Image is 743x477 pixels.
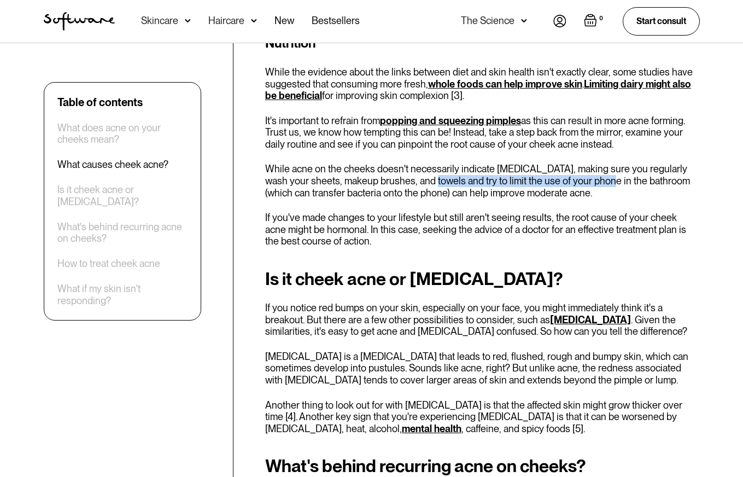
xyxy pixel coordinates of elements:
[265,78,691,102] a: Limiting dairy might also be beneficial
[584,14,605,29] a: Open empty cart
[402,423,461,434] a: mental health
[208,15,244,26] div: Haircare
[521,15,527,26] img: arrow down
[265,351,700,386] p: [MEDICAL_DATA] is a [MEDICAL_DATA] that leads to red, flushed, rough and bumpy skin, which can so...
[57,258,160,270] a: How to treat cheek acne
[57,283,188,307] a: What if my skin isn't responding?
[265,269,700,289] h2: Is it cheek acne or [MEDICAL_DATA]?
[44,12,115,31] img: Software Logo
[57,221,188,245] a: What's behind recurring acne on cheeks?
[57,122,188,146] a: What does acne on your cheeks mean?
[265,212,700,247] p: If you've made changes to your lifestyle but still aren't seeing results, the root cause of your ...
[428,78,582,90] a: whole foods can help improve skin
[265,456,700,476] h2: What's behind recurring acne on cheeks?
[265,115,700,150] p: It's important to refrain from as this can result in more acne forming. Trust us, we know how tem...
[57,159,168,171] a: What causes cheek acne?
[461,15,514,26] div: The Science
[597,14,605,24] div: 0
[251,15,257,26] img: arrow down
[44,12,115,31] a: home
[265,163,700,199] p: While acne on the cheeks doesn't necessarily indicate [MEDICAL_DATA], making sure you regularly w...
[57,184,188,208] a: Is it cheek acne or [MEDICAL_DATA]?
[185,15,191,26] img: arrow down
[265,399,700,435] p: Another thing to look out for with [MEDICAL_DATA] is that the affected skin might grow thicker ov...
[380,115,521,126] a: popping and squeezing pimples
[550,314,631,325] a: [MEDICAL_DATA]
[265,66,700,102] p: While the evidence about the links between diet and skin health isn't exactly clear, some studies...
[623,7,700,35] a: Start consult
[141,15,178,26] div: Skincare
[265,302,700,338] p: If you notice red bumps on your skin, especially on your face, you might immediately think it's a...
[57,96,143,109] div: Table of contents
